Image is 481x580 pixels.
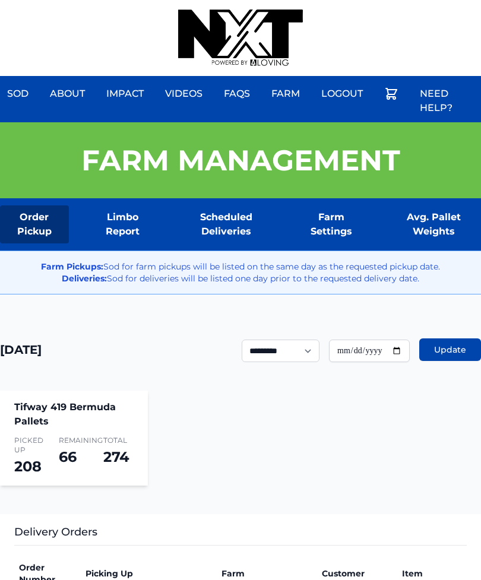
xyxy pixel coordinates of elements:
span: 274 [103,448,129,465]
a: Videos [158,80,210,108]
span: 208 [14,458,42,475]
a: Scheduled Deliveries [176,205,276,243]
strong: Deliveries: [62,273,107,284]
a: Farm [264,80,307,108]
h4: Tifway 419 Bermuda Pallets [14,400,134,429]
span: Total [103,436,134,445]
a: Limbo Report [88,205,158,243]
a: About [43,80,92,108]
h3: Delivery Orders [14,524,467,546]
a: Impact [99,80,151,108]
span: Remaining [59,436,89,445]
a: Logout [314,80,370,108]
span: 66 [59,448,77,465]
h1: Farm Management [81,146,400,175]
img: nextdaysod.com Logo [178,9,303,66]
a: Farm Settings [295,205,367,243]
span: Update [434,344,466,356]
strong: Farm Pickups: [41,261,103,272]
span: Picked Up [14,436,45,455]
button: Update [419,338,481,361]
a: FAQs [217,80,257,108]
a: Need Help? [413,80,481,122]
a: Avg. Pallet Weights [386,205,481,243]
